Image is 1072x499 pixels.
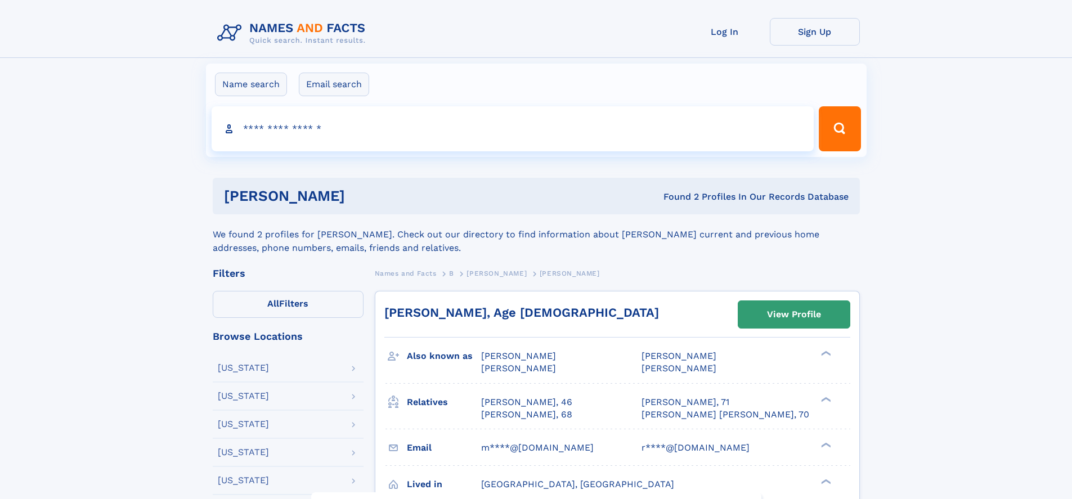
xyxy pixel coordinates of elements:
input: search input [212,106,814,151]
h3: Lived in [407,475,481,494]
div: [US_STATE] [218,363,269,372]
h3: Relatives [407,393,481,412]
img: Logo Names and Facts [213,18,375,48]
a: Names and Facts [375,266,437,280]
a: [PERSON_NAME] [PERSON_NAME], 70 [642,408,809,421]
span: [PERSON_NAME] [467,269,527,277]
span: [PERSON_NAME] [481,363,556,374]
div: We found 2 profiles for [PERSON_NAME]. Check out our directory to find information about [PERSON_... [213,214,860,255]
a: [PERSON_NAME], Age [DEMOGRAPHIC_DATA] [384,305,659,320]
a: [PERSON_NAME] [467,266,527,280]
span: All [267,298,279,309]
div: ❯ [818,350,832,357]
div: Found 2 Profiles In Our Records Database [504,191,849,203]
div: ❯ [818,395,832,403]
div: Browse Locations [213,331,364,341]
div: ❯ [818,478,832,485]
h1: [PERSON_NAME] [224,189,504,203]
label: Email search [299,73,369,96]
span: B [449,269,454,277]
span: [GEOGRAPHIC_DATA], [GEOGRAPHIC_DATA] [481,479,674,489]
div: [US_STATE] [218,392,269,401]
div: [US_STATE] [218,476,269,485]
div: View Profile [767,302,821,327]
span: [PERSON_NAME] [642,350,716,361]
a: [PERSON_NAME], 68 [481,408,572,421]
a: B [449,266,454,280]
div: [US_STATE] [218,420,269,429]
a: [PERSON_NAME], 71 [642,396,729,408]
label: Filters [213,291,364,318]
a: Log In [680,18,770,46]
h3: Also known as [407,347,481,366]
a: [PERSON_NAME], 46 [481,396,572,408]
button: Search Button [819,106,860,151]
span: [PERSON_NAME] [642,363,716,374]
span: [PERSON_NAME] [540,269,600,277]
a: View Profile [738,301,850,328]
h3: Email [407,438,481,457]
div: Filters [213,268,364,278]
div: [US_STATE] [218,448,269,457]
label: Name search [215,73,287,96]
div: ❯ [818,441,832,448]
a: Sign Up [770,18,860,46]
span: [PERSON_NAME] [481,350,556,361]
